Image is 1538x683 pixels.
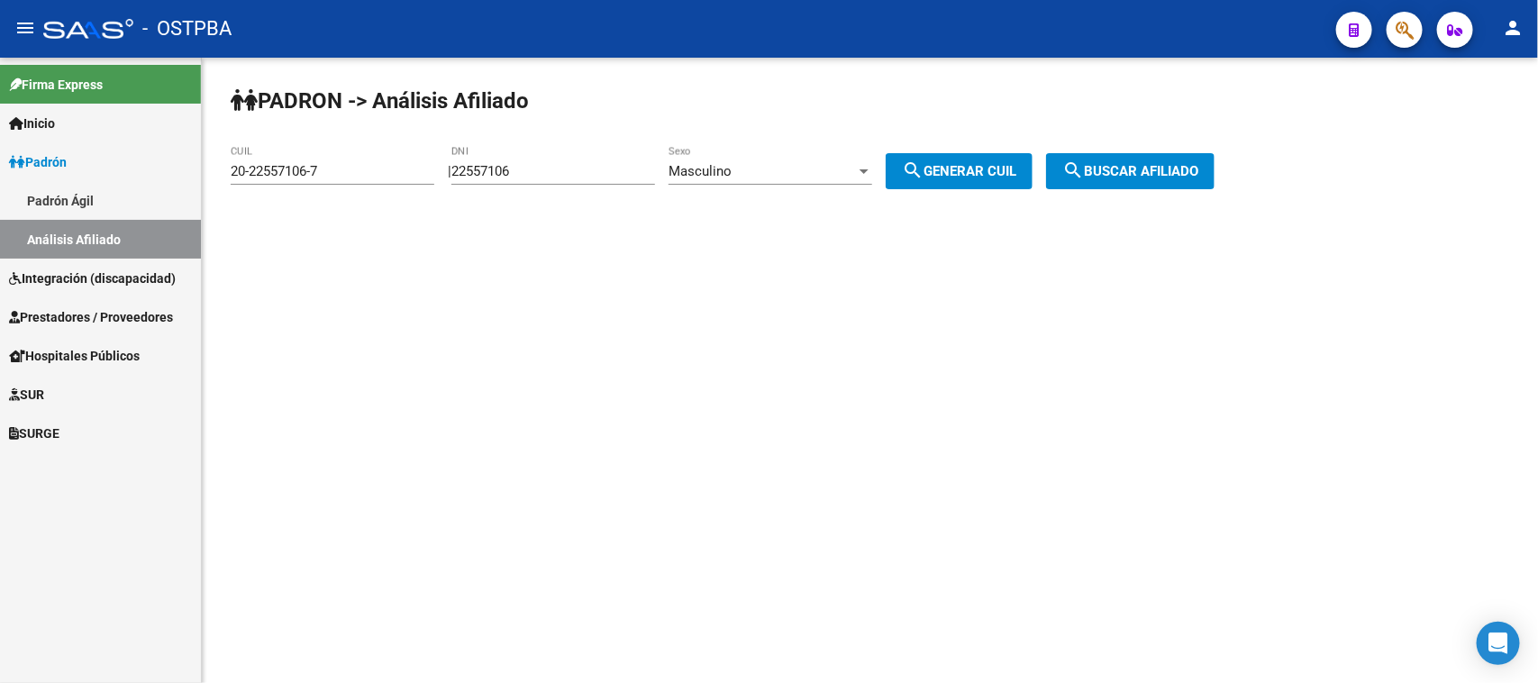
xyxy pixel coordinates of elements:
span: SURGE [9,423,59,443]
span: SUR [9,385,44,405]
mat-icon: person [1502,17,1524,39]
div: Open Intercom Messenger [1477,622,1520,665]
mat-icon: search [1062,159,1084,181]
span: Firma Express [9,75,103,95]
span: Hospitales Públicos [9,346,140,366]
span: Masculino [669,163,732,179]
mat-icon: search [902,159,924,181]
span: Generar CUIL [902,163,1016,179]
strong: PADRON -> Análisis Afiliado [231,88,529,114]
span: Integración (discapacidad) [9,269,176,288]
mat-icon: menu [14,17,36,39]
span: Inicio [9,114,55,133]
span: Buscar afiliado [1062,163,1198,179]
span: - OSTPBA [142,9,232,49]
div: | [448,163,1046,179]
button: Generar CUIL [886,153,1033,189]
span: Prestadores / Proveedores [9,307,173,327]
button: Buscar afiliado [1046,153,1215,189]
span: Padrón [9,152,67,172]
